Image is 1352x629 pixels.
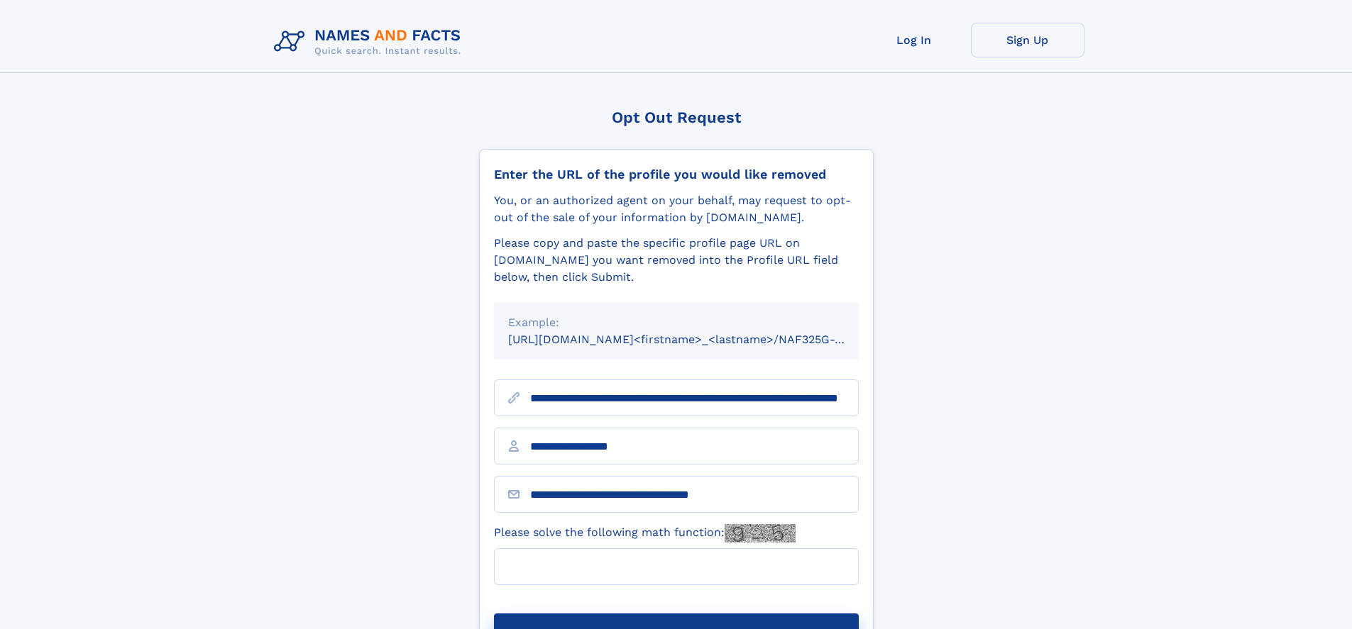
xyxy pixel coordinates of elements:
div: Opt Out Request [479,108,874,126]
img: Logo Names and Facts [268,23,473,61]
div: Please copy and paste the specific profile page URL on [DOMAIN_NAME] you want removed into the Pr... [494,235,859,286]
small: [URL][DOMAIN_NAME]<firstname>_<lastname>/NAF325G-xxxxxxxx [508,333,886,346]
div: Enter the URL of the profile you would like removed [494,167,859,182]
div: You, or an authorized agent on your behalf, may request to opt-out of the sale of your informatio... [494,192,859,226]
a: Sign Up [971,23,1084,57]
a: Log In [857,23,971,57]
label: Please solve the following math function: [494,524,796,542]
div: Example: [508,314,845,331]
